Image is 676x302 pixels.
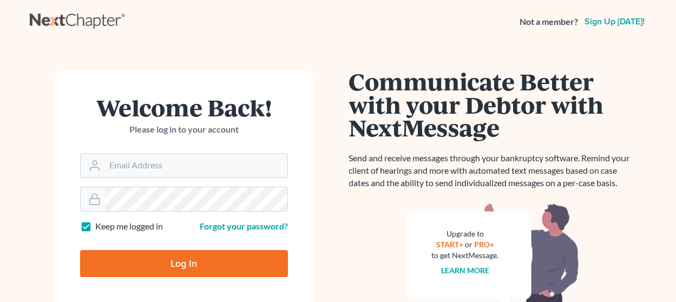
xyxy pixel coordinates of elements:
[349,152,636,189] p: Send and receive messages through your bankruptcy software. Remind your client of hearings and mo...
[95,220,163,233] label: Keep me logged in
[582,17,647,26] a: Sign up [DATE]!
[432,250,499,261] div: to get NextMessage.
[520,16,578,28] strong: Not a member?
[105,154,287,178] input: Email Address
[441,266,489,275] a: Learn more
[80,96,288,119] h1: Welcome Back!
[80,250,288,277] input: Log In
[474,240,494,249] a: PRO+
[465,240,472,249] span: or
[436,240,463,249] a: START+
[349,70,636,139] h1: Communicate Better with your Debtor with NextMessage
[432,228,499,239] div: Upgrade to
[200,221,288,231] a: Forgot your password?
[80,123,288,136] p: Please log in to your account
